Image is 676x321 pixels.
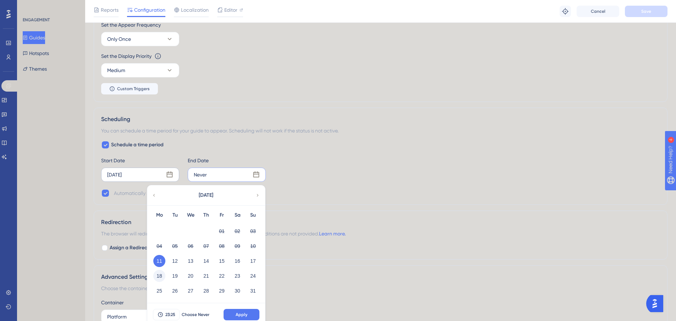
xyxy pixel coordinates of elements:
[101,115,660,124] div: Scheduling
[107,66,125,75] span: Medium
[185,255,197,267] button: 13
[153,240,165,252] button: 04
[185,240,197,252] button: 06
[167,211,183,219] div: Tu
[199,191,213,200] span: [DATE]
[181,6,209,14] span: Localization
[577,6,619,17] button: Cancel
[101,218,660,227] div: Redirection
[216,285,228,297] button: 29
[188,156,266,165] div: End Date
[185,270,197,282] button: 20
[101,32,179,46] button: Only Once
[107,35,131,43] span: Only Once
[247,255,259,267] button: 17
[247,270,259,282] button: 24
[101,83,158,94] button: Custom Triggers
[319,231,346,236] a: Learn more.
[198,211,214,219] div: Th
[17,2,44,10] span: Need Help?
[180,309,211,320] button: Choose Never
[200,270,212,282] button: 21
[169,255,181,267] button: 12
[214,211,230,219] div: Fr
[231,285,243,297] button: 30
[153,309,180,320] button: 23:25
[591,9,605,14] span: Cancel
[200,285,212,297] button: 28
[101,284,660,293] div: Choose the container and theme for the guide.
[216,240,228,252] button: 08
[101,21,660,29] div: Set the Appear Frequency
[224,309,259,320] button: Apply
[194,170,207,179] div: Never
[23,31,45,44] button: Guides
[625,6,667,17] button: Save
[183,211,198,219] div: We
[101,52,152,60] div: Set the Display Priority
[153,255,165,267] button: 11
[247,225,259,237] button: 03
[165,312,175,317] span: 23:25
[200,255,212,267] button: 14
[134,6,165,14] span: Configuration
[200,240,212,252] button: 07
[169,240,181,252] button: 05
[23,62,47,75] button: Themes
[101,6,119,14] span: Reports
[641,9,651,14] span: Save
[101,229,346,238] span: The browser will redirect to the “Redirection URL” when the Targeting Conditions are not provided.
[646,293,667,314] iframe: UserGuiding AI Assistant Launcher
[185,285,197,297] button: 27
[117,86,150,92] span: Custom Triggers
[111,141,164,149] span: Schedule a time period
[169,285,181,297] button: 26
[153,270,165,282] button: 18
[224,6,237,14] span: Editor
[231,270,243,282] button: 23
[101,156,179,165] div: Start Date
[101,63,179,77] button: Medium
[245,211,261,219] div: Su
[231,240,243,252] button: 09
[152,211,167,219] div: Mo
[247,240,259,252] button: 10
[49,4,51,9] div: 4
[23,17,50,23] div: ENGAGEMENT
[230,211,245,219] div: Sa
[107,312,127,321] span: Platform
[107,170,122,179] div: [DATE]
[101,273,660,281] div: Advanced Settings
[216,270,228,282] button: 22
[231,255,243,267] button: 16
[169,270,181,282] button: 19
[236,312,247,317] span: Apply
[182,312,209,317] span: Choose Never
[101,126,660,135] div: You can schedule a time period for your guide to appear. Scheduling will not work if the status i...
[216,225,228,237] button: 01
[216,255,228,267] button: 15
[170,188,241,202] button: [DATE]
[23,47,49,60] button: Hotspots
[247,285,259,297] button: 31
[231,225,243,237] button: 02
[110,244,166,252] span: Assign a Redirection URL
[114,189,260,197] div: Automatically set as “Inactive” when the scheduled period is over.
[153,285,165,297] button: 25
[101,298,660,307] div: Container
